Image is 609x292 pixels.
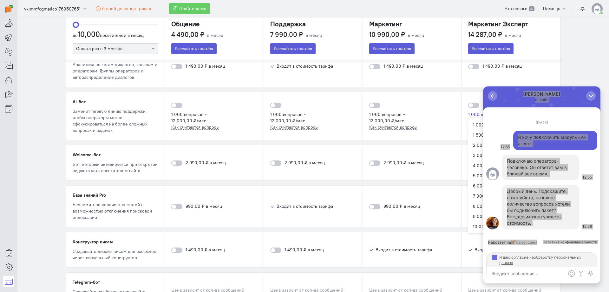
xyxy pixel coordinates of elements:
a: Что нового 39 [501,3,538,14]
div: Аналитика по тегам диалогов, каналам и операторам. Группы операторов и автораспределение диалогов [73,61,159,80]
button: 8 000 вопросов · 60 000,00 ₽/мес [468,201,555,211]
img: carrot-quest.svg [5,5,13,13]
div: Welcome-бот [73,152,159,158]
div: Входит в стоимость тарифа [264,45,363,87]
a: Работает на [3,153,56,160]
span: Помощь [543,6,560,11]
h3: Общение [171,20,200,28]
div: 12 000,00 ₽/мес [468,118,516,124]
div: [DATE] [49,32,68,40]
span: 12:55 [99,88,109,93]
div: 2 990,00 ₽ в месяц [264,145,363,180]
div: 1 490,00 ₽ в месяц [264,232,363,267]
div: 990,00 ₽ в месяц [165,186,264,227]
h3: 7 990,00 ₽ [270,30,303,39]
h3: Поддержка [270,20,306,28]
img: default-v4.png [592,3,603,14]
a: здесь [31,127,44,133]
button: 6 000 вопросов · 50 000,00 ₽/мес [468,181,555,191]
h3: Маркетинг Эксперт [468,20,528,28]
span: до посетителей в месяц [73,32,144,38]
span: 12:56 [99,138,109,142]
button: 1 000 вопросов · 12 000,00 ₽/мес [468,120,555,130]
div: 2 990,00 ₽ в месяц [165,145,264,180]
button: 1 000 вопросов [270,111,308,118]
div: 12 000,00 ₽/мес [270,118,318,124]
span: vkimmfcgmailco1760507651 [24,6,81,12]
div: Безлимитное количество статей с возможностью отключения поисковой индексации [73,201,159,221]
div: Подключаю оператора-человека. Он ответит вам в ближайшее время. [24,71,91,91]
div: AI-бот [73,98,159,105]
a: обработку персональных данных [16,168,98,179]
button: Рассчитать платёж [270,43,316,54]
div: База знаний Pro [73,192,159,198]
span: ngx-slider [73,22,79,28]
div: [PERSON_NAME] [40,5,77,10]
input: Я даю согласие наобработку персональных данных [9,168,14,173]
div: 990,00 ₽ в месяц [363,186,462,227]
div: 2 990,00 ₽ в месяц [363,145,462,180]
a: Политика конфиденциальности [60,154,114,158]
span: в месяц [505,32,521,38]
button: 9 000 вопросов · 65 000,00 ₽/мес [468,211,555,221]
div: Входит в стоимость тарифа [363,232,462,267]
b: 10,000 [78,30,100,39]
div: 1 490,00 ₽ в месяц [363,45,462,87]
h3: Маркетинг [369,20,402,28]
span: 39 [529,6,534,11]
button: 1 500 вопросов · 18 000,00 ₽/мес [468,130,555,140]
div: 12 000,00 ₽/мес [171,118,219,124]
span: Пройти демо [179,6,206,11]
button: 4 000 вопросов · 38 000,00 ₽/мес [468,160,555,171]
div: Входит в стоимость тарифа [264,186,363,227]
div: Бот, который активируется при открытии виджета чата посетителем сайта [73,161,159,174]
span: в месяц [408,32,424,38]
div: Входит в стоимость тарифа [462,232,560,267]
span: в месяц [207,32,223,38]
div: Создавайте дизайн писем для рассылок через визуальный конструктор [73,248,159,261]
button: 3 000 вопросов · 30 000,00 ₽/мес [468,150,555,160]
button: Рассчитать платёж [369,43,415,54]
button: 1 000 вопросов [369,111,407,118]
div: 990,00 ₽ в месяц [462,186,560,227]
button: Пройти демо [169,3,210,14]
button: vkimmfcgmailco1760507651 [21,3,91,14]
ngx-slider: ngx-slider [73,24,159,25]
span: 12:55 [17,58,27,63]
img: logo.svg [28,153,54,159]
button: 1 000 вопросов [171,111,209,118]
div: онлайн [40,10,77,16]
div: 1 490,00 ₽ в месяц [165,232,264,267]
span: Я даю согласие на [16,168,109,179]
p: Вот можно увидеть стоимость. [24,127,91,140]
button: 2 000 вопросов · 22 000,00 ₽/мес [468,140,555,150]
div: Конструктор писем [73,239,159,245]
div: Заменит первую линию поддержки, чтобы операторы могли сфокусироваться на более сложных вопросах и... [73,108,159,133]
div: 1 490,00 ₽ в месяц [462,45,560,87]
span: в месяц [306,32,322,38]
button: 5 000 вопросов · 45 000,00 ₽/мес [468,171,555,181]
div: Работает на [5,153,28,159]
button: 1 000 вопросов [468,111,506,118]
div: Входит в стоимость тарифа [462,145,560,180]
button: Голосовое сообщение [103,182,112,192]
div: 1 490,00 ₽ в месяц [165,45,264,87]
h3: 10 990,00 ₽ [369,30,405,39]
button: 7 000 вопросов · 55 000,00 ₽/мес [468,191,555,201]
span: Как считаются вопросы [171,124,219,130]
span: Как считаются вопросы [270,124,318,130]
button: Помощь [540,3,570,14]
span: Как считаются вопросы [369,124,417,130]
span: 6 дней до конца триала [102,6,151,11]
button: Рассчитать платёж [468,43,514,54]
span: Что нового [505,6,527,11]
p: Добрый день. Подскажите, пожалуйста, на какое количество вопросов хотели бы подключить пакет? [24,102,91,127]
div: 12 000,00 ₽/мес [369,118,417,124]
button: Рассчитать платёж [171,43,217,54]
div: Telegram-бот [73,279,159,285]
h3: 14 287,00 ₽ [468,30,502,39]
h3: 4 490,00 ₽ [171,30,204,39]
button: 10 000 вопросов · 70 000,00 ₽/мес [468,221,555,232]
div: Я хочу подключить модуль «AI-агент» [35,48,109,60]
